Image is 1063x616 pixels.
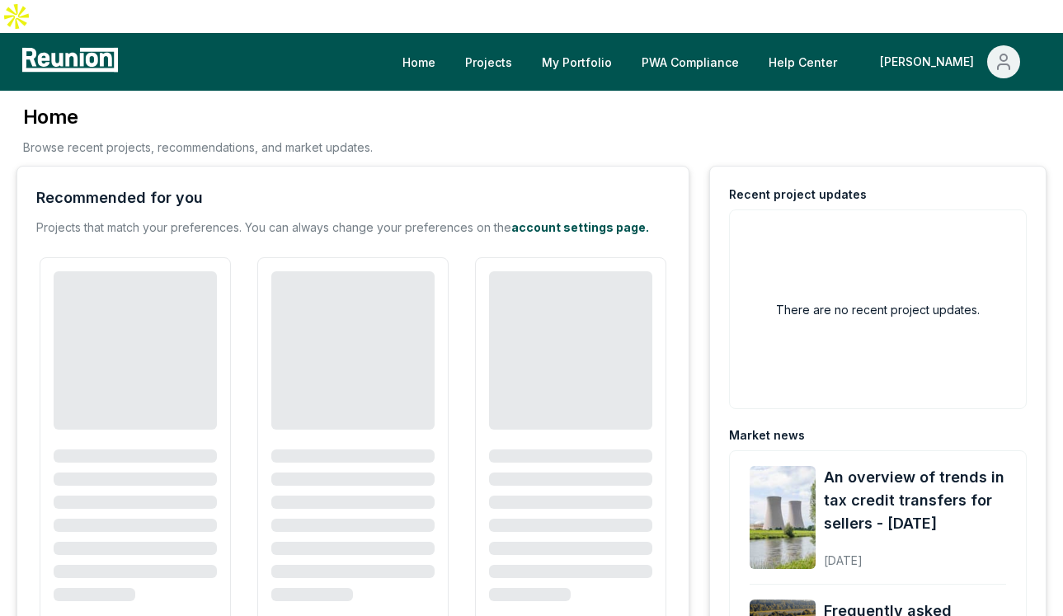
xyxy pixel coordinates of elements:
[776,301,980,318] h2: There are no recent project updates.
[23,139,373,156] p: Browse recent projects, recommendations, and market updates.
[750,466,816,569] img: An overview of trends in tax credit transfers for sellers - October 2025
[880,45,981,78] div: [PERSON_NAME]
[389,45,449,78] a: Home
[529,45,625,78] a: My Portfolio
[511,220,649,234] a: account settings page.
[628,45,752,78] a: PWA Compliance
[452,45,525,78] a: Projects
[36,220,511,234] span: Projects that match your preferences. You can always change your preferences on the
[867,45,1033,78] button: [PERSON_NAME]
[824,540,1006,569] div: [DATE]
[824,466,1006,535] a: An overview of trends in tax credit transfers for sellers - [DATE]
[755,45,850,78] a: Help Center
[23,104,373,130] h3: Home
[389,45,1047,78] nav: Main
[729,427,805,444] div: Market news
[36,186,203,209] div: Recommended for you
[729,186,867,203] div: Recent project updates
